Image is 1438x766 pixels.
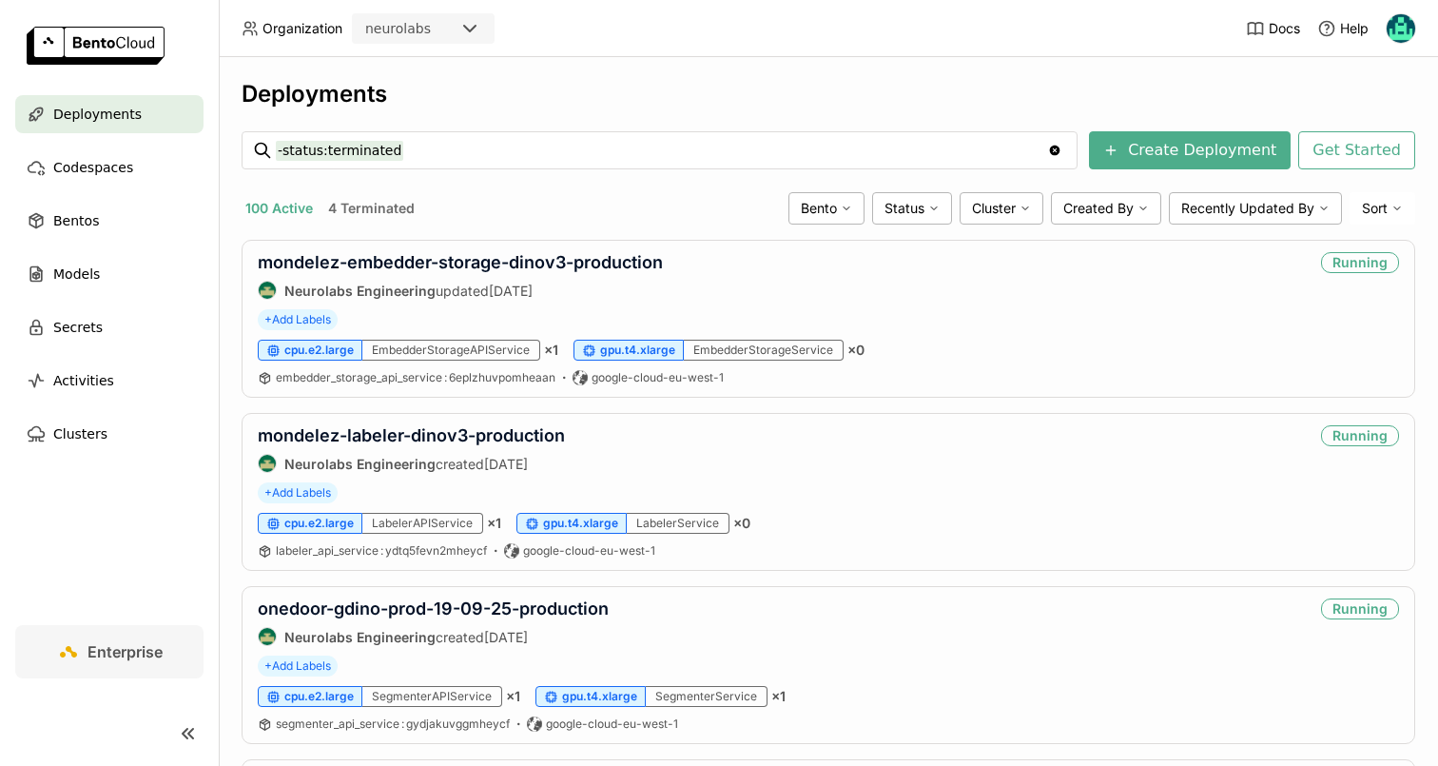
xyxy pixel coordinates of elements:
svg: Clear value [1047,143,1062,158]
span: Bentos [53,209,99,232]
a: onedoor-gdino-prod-19-09-25-production [258,599,609,619]
div: SegmenterAPIService [362,686,502,707]
a: Enterprise [15,625,204,678]
span: × 0 [733,515,750,532]
span: Recently Updated By [1181,200,1314,217]
span: Codespaces [53,156,133,179]
div: created [258,627,609,646]
a: Deployments [15,95,204,133]
span: segmenter_api_service gydjakuvggmheycf [276,717,510,731]
a: segmenter_api_service:gydjakuvggmheycf [276,717,510,732]
span: gpu.t4.xlarge [562,689,637,704]
a: labeler_api_service:ydtq5fevn2mheycf [276,543,487,559]
span: × 1 [506,688,520,705]
span: Deployments [53,103,142,126]
strong: Neurolabs Engineering [284,456,436,472]
div: LabelerAPIService [362,513,483,534]
div: Running [1321,425,1399,446]
span: Organization [262,20,342,37]
a: Bentos [15,202,204,240]
div: Recently Updated By [1169,192,1342,225]
div: Sort [1350,192,1415,225]
div: Running [1321,599,1399,619]
span: Secrets [53,316,103,339]
a: Secrets [15,308,204,346]
a: Models [15,255,204,293]
span: × 1 [487,515,501,532]
button: Create Deployment [1089,131,1291,169]
span: : [380,543,383,558]
img: Neurolabs Engineering [259,628,276,645]
img: Neurolabs Engineering [259,455,276,472]
span: Clusters [53,422,107,445]
a: Codespaces [15,148,204,187]
span: labeler_api_service ydtq5fevn2mheycf [276,543,487,558]
span: Docs [1269,20,1300,37]
img: logo [27,27,165,65]
span: cpu.e2.large [284,516,354,531]
span: Activities [53,369,114,392]
div: Deployments [242,80,1415,108]
span: gpu.t4.xlarge [543,516,618,531]
span: [DATE] [484,456,528,472]
a: Docs [1246,19,1300,38]
span: google-cloud-eu-west-1 [546,717,678,732]
span: × 1 [771,688,786,705]
input: Search [276,135,1047,166]
img: Calin Cojocaru [1387,14,1415,43]
span: : [401,717,404,731]
span: Help [1340,20,1369,37]
span: cpu.e2.large [284,689,354,704]
div: created [258,454,565,473]
strong: Neurolabs Engineering [284,629,436,645]
span: Models [53,263,100,285]
div: LabelerService [627,513,729,534]
div: neurolabs [365,19,431,38]
div: SegmenterService [646,686,768,707]
span: google-cloud-eu-west-1 [523,543,655,559]
div: Running [1321,252,1399,273]
div: Help [1317,19,1369,38]
a: Clusters [15,415,204,453]
div: Created By [1051,192,1161,225]
button: Get Started [1298,131,1415,169]
input: Selected neurolabs. [433,20,435,39]
span: +Add Labels [258,482,338,503]
span: [DATE] [484,629,528,645]
a: Activities [15,362,204,400]
span: +Add Labels [258,656,338,677]
span: Enterprise [87,642,163,661]
span: Sort [1362,200,1388,217]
